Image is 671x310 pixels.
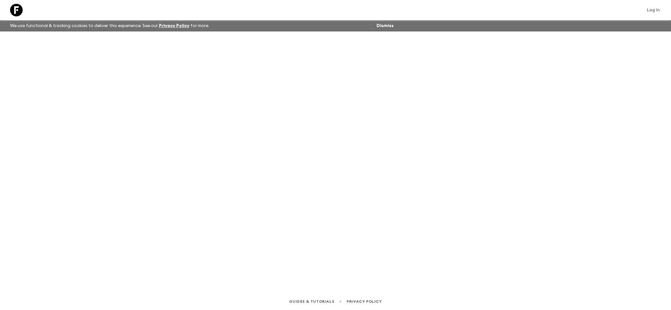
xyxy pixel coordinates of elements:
a: Log in [643,6,663,14]
a: Privacy Policy [347,298,382,305]
a: Guides & Tutorials [289,298,334,305]
p: We use functional & tracking cookies to deliver this experience. See our for more. [8,20,212,31]
a: Privacy Policy [159,24,189,28]
button: Dismiss [375,21,395,30]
